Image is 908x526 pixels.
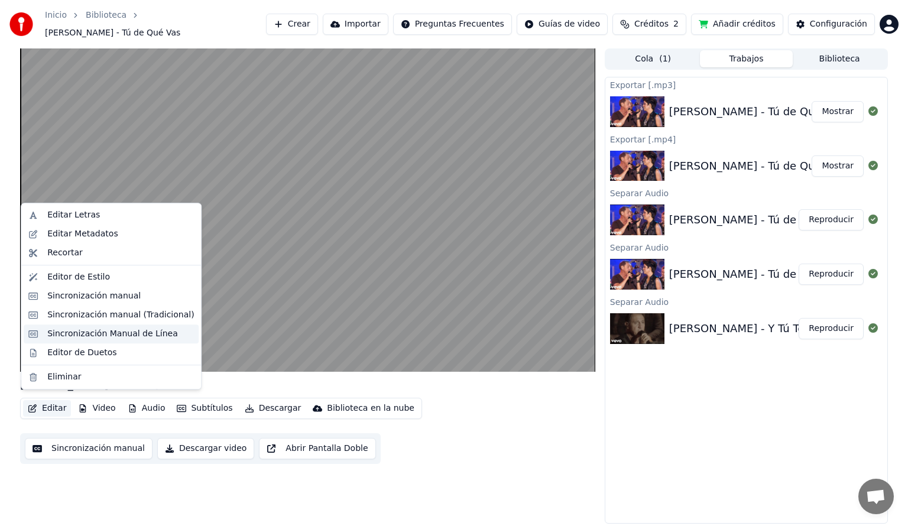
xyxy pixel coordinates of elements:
div: [PERSON_NAME] - Tú de Qué Vas [20,376,194,393]
button: Biblioteca [793,50,886,67]
button: Subtítulos [172,400,237,417]
button: Reproducir [799,264,864,285]
div: [PERSON_NAME] - Tú de Qué Vas [669,266,844,283]
button: Crear [266,14,318,35]
div: Eliminar [47,371,81,383]
button: Editar [23,400,71,417]
div: Editar Letras [47,209,100,221]
button: Añadir créditos [691,14,783,35]
button: Cola [607,50,700,67]
button: Descargar [240,400,306,417]
span: Créditos [634,18,669,30]
button: Configuración [788,14,875,35]
div: Editor de Estilo [47,271,110,283]
a: Inicio [45,9,67,21]
div: Sincronización manual [47,290,141,302]
nav: breadcrumb [45,9,266,39]
img: youka [9,12,33,36]
button: Reproducir [799,318,864,339]
button: Créditos2 [612,14,686,35]
span: ( 1 ) [659,53,671,65]
div: Separar Audio [605,186,887,200]
div: [PERSON_NAME] - Tú de Qué Vas [669,158,844,174]
span: [PERSON_NAME] - Tú de Qué Vas [45,27,180,39]
div: Separar Audio [605,294,887,309]
div: [PERSON_NAME] - Tú de Qué Vas [669,103,844,120]
a: Chat abierto [858,479,894,514]
div: Biblioteca en la nube [327,402,414,414]
div: Configuración [810,18,867,30]
button: Importar [323,14,388,35]
a: Biblioteca [86,9,127,21]
button: Mostrar [812,155,864,177]
div: Exportar [.mp4] [605,132,887,146]
button: Mostrar [812,101,864,122]
button: Abrir Pantalla Doble [259,438,375,459]
div: Sincronización Manual de Línea [47,328,178,340]
div: [PERSON_NAME] - Tú de Qué Vas [669,212,844,228]
button: Audio [123,400,170,417]
div: Separar Audio [605,240,887,254]
button: Descargar video [157,438,254,459]
span: 2 [673,18,679,30]
button: Guías de video [517,14,608,35]
div: Sincronización manual (Tradicional) [47,309,194,321]
button: Preguntas Frecuentes [393,14,512,35]
button: Reproducir [799,209,864,230]
button: Trabajos [700,50,793,67]
div: Editor de Duetos [47,347,116,359]
div: Editar Metadatos [47,228,118,240]
div: Recortar [47,247,83,259]
div: Exportar [.mp3] [605,77,887,92]
button: Sincronización manual [25,438,153,459]
button: Video [73,400,120,417]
